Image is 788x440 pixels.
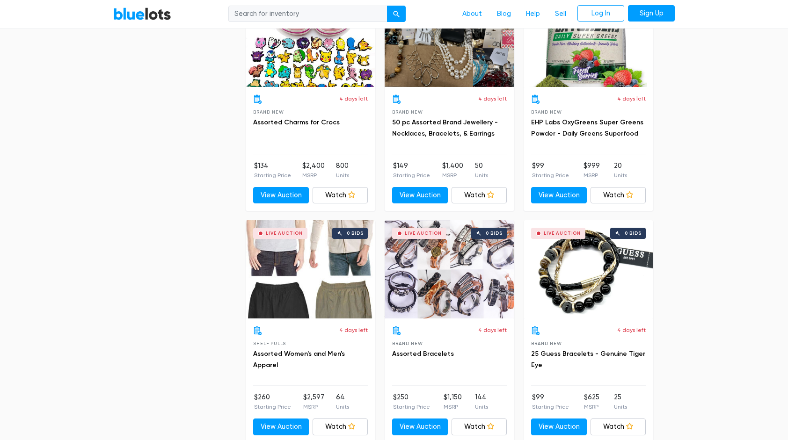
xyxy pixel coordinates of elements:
p: MSRP [584,403,599,411]
a: Sign Up [628,5,675,22]
p: Units [614,171,627,180]
li: $134 [254,161,291,180]
p: MSRP [303,403,324,411]
a: EHP Labs OxyGreens Super Greens Powder - Daily Greens Superfood [531,118,643,137]
p: Units [475,403,488,411]
a: Watch [591,187,646,204]
p: Starting Price [254,171,291,180]
li: $99 [532,392,569,411]
p: Starting Price [393,171,430,180]
p: MSRP [442,171,463,180]
span: Brand New [392,109,423,115]
a: Watch [452,418,507,435]
p: Units [614,403,627,411]
li: $1,150 [444,392,462,411]
p: MSRP [584,171,600,180]
div: 0 bids [486,231,503,236]
a: Help [518,5,547,23]
a: 25 Guess Bracelets - Genuine Tiger Eye [531,350,645,369]
li: 50 [475,161,488,180]
a: BlueLots [113,7,171,21]
a: Watch [313,187,368,204]
a: View Auction [253,418,309,435]
a: Live Auction 0 bids [246,220,375,318]
li: $999 [584,161,600,180]
div: 0 bids [347,231,364,236]
li: 64 [336,392,349,411]
a: 50 pc Assorted Brand Jewellery - Necklaces, Bracelets, & Earrings [392,118,498,137]
li: $1,400 [442,161,463,180]
div: Live Auction [544,231,581,236]
p: MSRP [302,171,325,180]
li: $250 [393,392,430,411]
a: Live Auction 0 bids [524,220,653,318]
a: Blog [489,5,518,23]
a: Watch [313,418,368,435]
span: Shelf Pulls [253,341,286,346]
a: View Auction [392,418,448,435]
li: $99 [532,161,569,180]
li: $625 [584,392,599,411]
a: View Auction [253,187,309,204]
a: Live Auction 0 bids [385,220,514,318]
p: Units [475,171,488,180]
li: $2,400 [302,161,325,180]
p: 4 days left [617,94,646,103]
p: Units [336,171,349,180]
p: Starting Price [393,403,430,411]
span: Brand New [392,341,423,346]
a: View Auction [531,418,587,435]
p: Starting Price [254,403,291,411]
a: Assorted Bracelets [392,350,454,358]
a: Assorted Charms for Crocs [253,118,340,126]
p: 4 days left [478,94,507,103]
p: Units [336,403,349,411]
div: Live Auction [266,231,303,236]
a: About [455,5,489,23]
p: MSRP [444,403,462,411]
a: Sell [547,5,574,23]
div: 0 bids [625,231,642,236]
li: $2,597 [303,392,324,411]
p: Starting Price [532,171,569,180]
a: Log In [577,5,624,22]
p: 4 days left [339,94,368,103]
li: 20 [614,161,627,180]
a: View Auction [531,187,587,204]
li: $260 [254,392,291,411]
p: Starting Price [532,403,569,411]
input: Search for inventory [228,6,387,22]
span: Brand New [531,109,562,115]
p: 4 days left [339,326,368,334]
span: Brand New [531,341,562,346]
li: 800 [336,161,349,180]
span: Brand New [253,109,284,115]
p: 4 days left [617,326,646,334]
a: Watch [452,187,507,204]
li: 25 [614,392,627,411]
p: 4 days left [478,326,507,334]
a: Watch [591,418,646,435]
a: View Auction [392,187,448,204]
a: Assorted Women's and Men's Apparel [253,350,345,369]
li: $149 [393,161,430,180]
div: Live Auction [405,231,442,236]
li: 144 [475,392,488,411]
